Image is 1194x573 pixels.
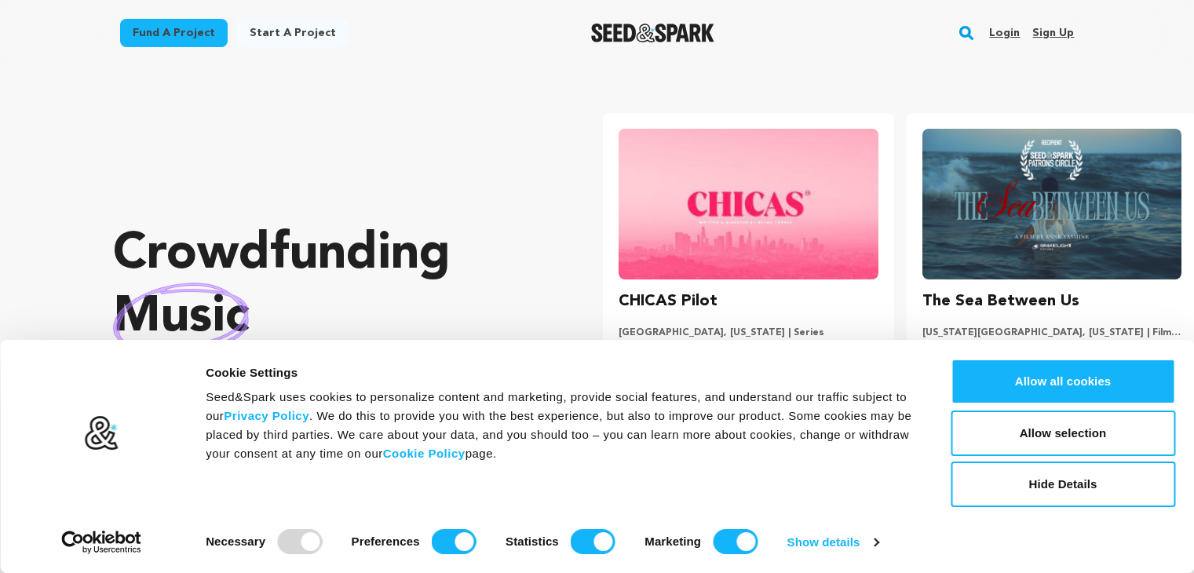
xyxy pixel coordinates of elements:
[206,363,915,382] div: Cookie Settings
[237,19,349,47] a: Start a project
[206,388,915,463] div: Seed&Spark uses cookies to personalize content and marketing, provide social features, and unders...
[120,19,228,47] a: Fund a project
[619,289,717,314] h3: CHICAS Pilot
[989,20,1020,46] a: Login
[383,447,466,460] a: Cookie Policy
[84,415,119,451] img: logo
[33,531,170,554] a: Usercentrics Cookiebot - opens in a new window
[1032,20,1074,46] a: Sign up
[352,535,420,548] strong: Preferences
[206,535,265,548] strong: Necessary
[506,535,559,548] strong: Statistics
[922,129,1181,279] img: The Sea Between Us image
[922,289,1079,314] h3: The Sea Between Us
[224,409,309,422] a: Privacy Policy
[787,531,878,554] a: Show details
[591,24,714,42] a: Seed&Spark Homepage
[922,327,1181,339] p: [US_STATE][GEOGRAPHIC_DATA], [US_STATE] | Film Short
[951,462,1175,507] button: Hide Details
[644,535,701,548] strong: Marketing
[619,129,878,279] img: CHICAS Pilot image
[619,327,878,339] p: [GEOGRAPHIC_DATA], [US_STATE] | Series
[951,359,1175,404] button: Allow all cookies
[113,224,540,412] p: Crowdfunding that .
[951,411,1175,456] button: Allow selection
[591,24,714,42] img: Seed&Spark Logo Dark Mode
[113,283,249,352] img: hand sketched image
